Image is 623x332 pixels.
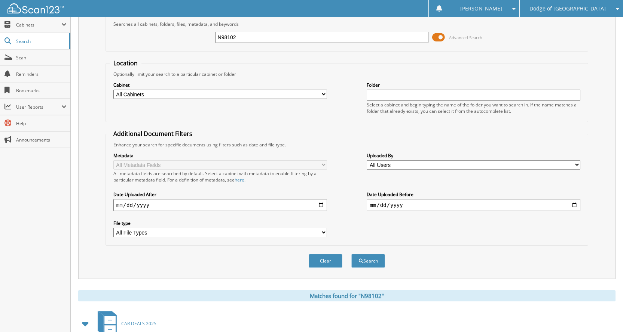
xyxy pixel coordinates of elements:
[110,59,141,67] legend: Location
[113,152,327,159] label: Metadata
[367,199,580,211] input: end
[586,296,623,332] iframe: Chat Widget
[235,177,244,183] a: here
[529,6,606,11] span: Dodge of [GEOGRAPHIC_DATA]
[351,254,385,268] button: Search
[113,199,327,211] input: start
[16,71,67,77] span: Reminders
[113,220,327,226] label: File type
[16,137,67,143] span: Announcements
[78,290,616,301] div: Matches found for "N98102"
[16,38,65,44] span: Search
[110,130,196,138] legend: Additional Document Filters
[16,87,67,94] span: Bookmarks
[367,191,580,198] label: Date Uploaded Before
[16,120,67,127] span: Help
[110,21,584,27] div: Searches all cabinets, folders, files, metadata, and keywords
[367,82,580,88] label: Folder
[367,152,580,159] label: Uploaded By
[121,320,156,327] span: CAR DEALS 2025
[367,102,580,114] div: Select a cabinet and begin typing the name of the folder you want to search in. If the name match...
[449,35,482,40] span: Advanced Search
[113,170,327,183] div: All metadata fields are searched by default. Select a cabinet with metadata to enable filtering b...
[110,142,584,148] div: Enhance your search for specific documents using filters such as date and file type.
[16,55,67,61] span: Scan
[309,254,342,268] button: Clear
[16,104,61,110] span: User Reports
[113,191,327,198] label: Date Uploaded After
[110,71,584,77] div: Optionally limit your search to a particular cabinet or folder
[460,6,502,11] span: [PERSON_NAME]
[113,82,327,88] label: Cabinet
[7,3,64,13] img: scan123-logo-white.svg
[16,22,61,28] span: Cabinets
